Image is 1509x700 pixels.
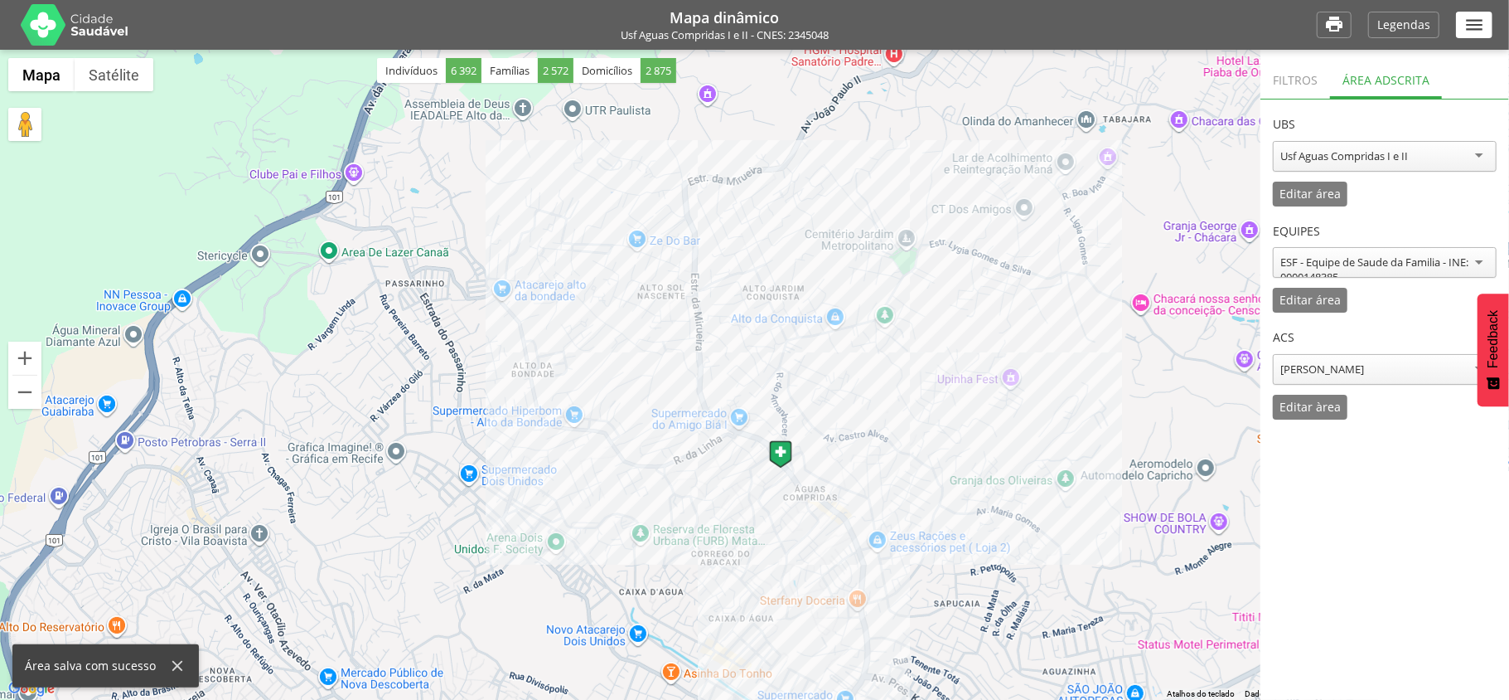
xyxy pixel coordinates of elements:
[1280,362,1364,377] div: [PERSON_NAME]
[538,58,573,83] span: 2 572
[8,376,41,409] button: Diminuir o zoom
[1463,14,1485,36] i: 
[1280,255,1489,284] div: ESF - Equipe de Saude da Familia - INE: 0000148385
[1245,689,1375,698] span: Dados cartográficos ©2025 Google
[1273,100,1497,141] header: UBS
[446,58,481,83] span: 6 392
[1167,688,1235,700] button: Atalhos do teclado
[1279,401,1341,413] p: Editar àrea
[8,342,41,375] button: Aumentar o zoom
[25,660,168,672] div: Área salva com sucesso
[1486,310,1501,368] span: Feedback
[1279,188,1341,200] p: Editar área
[1273,207,1497,248] header: Equipes
[641,58,676,83] span: 2 875
[1478,294,1509,406] button: Feedback - Mostrar pesquisa
[1273,313,1497,354] header: ACS
[149,30,1300,41] p: Usf Aguas Compridas I e II - CNES: 2345048
[1260,58,1330,99] div: Filtros
[1330,58,1442,99] div: Área adscrita
[149,10,1300,25] h1: Mapa dinâmico
[1324,14,1344,36] i: Imprimir
[1377,19,1430,31] p: Legendas
[8,58,75,91] button: Mostrar mapa de ruas
[75,58,153,91] button: Mostrar imagens de satélite
[377,58,676,83] div: Indivíduos Famílias Domicílios
[1280,148,1408,163] div: Usf Aguas Compridas I e II
[1279,294,1341,306] p: Editar área
[8,108,41,141] button: Arraste o Pegman até o mapa para abrir o Street View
